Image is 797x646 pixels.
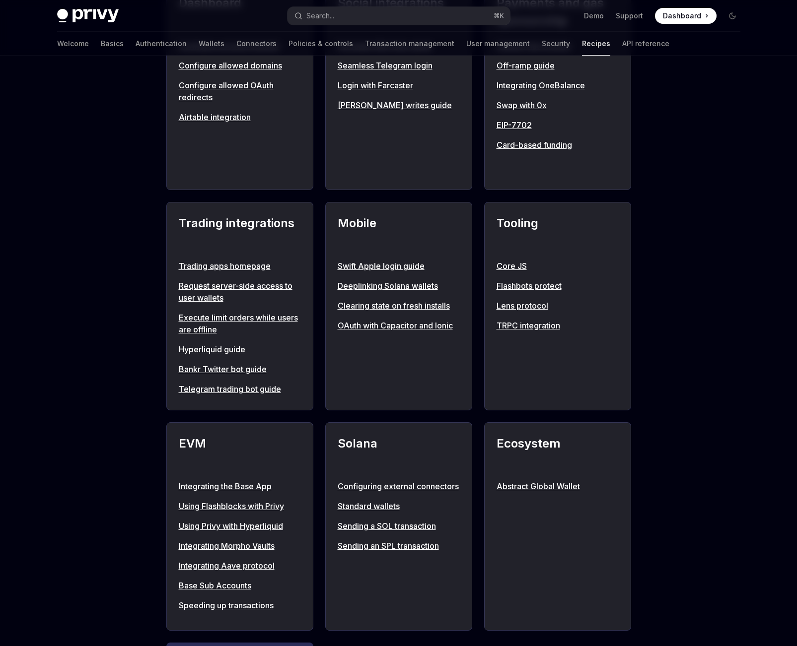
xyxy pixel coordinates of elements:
a: Bankr Twitter bot guide [179,363,301,375]
span: ⌘ K [494,12,504,20]
a: Authentication [136,32,187,56]
a: Login with Farcaster [338,79,460,91]
a: EIP-7702 [497,119,619,131]
a: Trading apps homepage [179,260,301,272]
h2: EVM [179,435,301,470]
h2: Mobile [338,214,460,250]
a: API reference [622,32,669,56]
div: Search... [306,10,334,22]
a: Hyperliquid guide [179,343,301,355]
a: Base Sub Accounts [179,580,301,591]
button: Search...⌘K [288,7,510,25]
a: Configuring external connectors [338,480,460,492]
a: Integrating the Base App [179,480,301,492]
a: Security [542,32,570,56]
a: Using Flashblocks with Privy [179,500,301,512]
a: Deeplinking Solana wallets [338,280,460,292]
a: Support [616,11,643,21]
a: Execute limit orders while users are offline [179,312,301,335]
a: OAuth with Capacitor and Ionic [338,320,460,331]
a: Wallets [199,32,224,56]
a: Integrating Aave protocol [179,560,301,572]
h2: Tooling [497,214,619,250]
a: Policies & controls [289,32,353,56]
a: Using Privy with Hyperliquid [179,520,301,532]
a: Dashboard [655,8,717,24]
a: Recipes [582,32,610,56]
a: Core JS [497,260,619,272]
span: Dashboard [663,11,701,21]
a: Transaction management [365,32,454,56]
a: Flashbots protect [497,280,619,292]
a: Clearing state on fresh installs [338,300,460,312]
a: Card-based funding [497,139,619,151]
a: Connectors [236,32,277,56]
a: Airtable integration [179,111,301,123]
a: Sending a SOL transaction [338,520,460,532]
a: Seamless Telegram login [338,60,460,71]
h2: Solana [338,435,460,470]
a: Speeding up transactions [179,599,301,611]
a: TRPC integration [497,320,619,331]
a: Swift Apple login guide [338,260,460,272]
a: Basics [101,32,124,56]
img: dark logo [57,9,119,23]
a: Telegram trading bot guide [179,383,301,395]
a: Integrating OneBalance [497,79,619,91]
a: Swap with 0x [497,99,619,111]
a: User management [466,32,530,56]
a: Configure allowed OAuth redirects [179,79,301,103]
a: Request server-side access to user wallets [179,280,301,304]
a: Welcome [57,32,89,56]
a: Standard wallets [338,500,460,512]
button: Toggle dark mode [725,8,740,24]
a: [PERSON_NAME] writes guide [338,99,460,111]
a: Off-ramp guide [497,60,619,71]
a: Sending an SPL transaction [338,540,460,552]
a: Integrating Morpho Vaults [179,540,301,552]
a: Demo [584,11,604,21]
a: Lens protocol [497,300,619,312]
a: Configure allowed domains [179,60,301,71]
a: Abstract Global Wallet [497,480,619,492]
h2: Trading integrations [179,214,301,250]
h2: Ecosystem [497,435,619,470]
